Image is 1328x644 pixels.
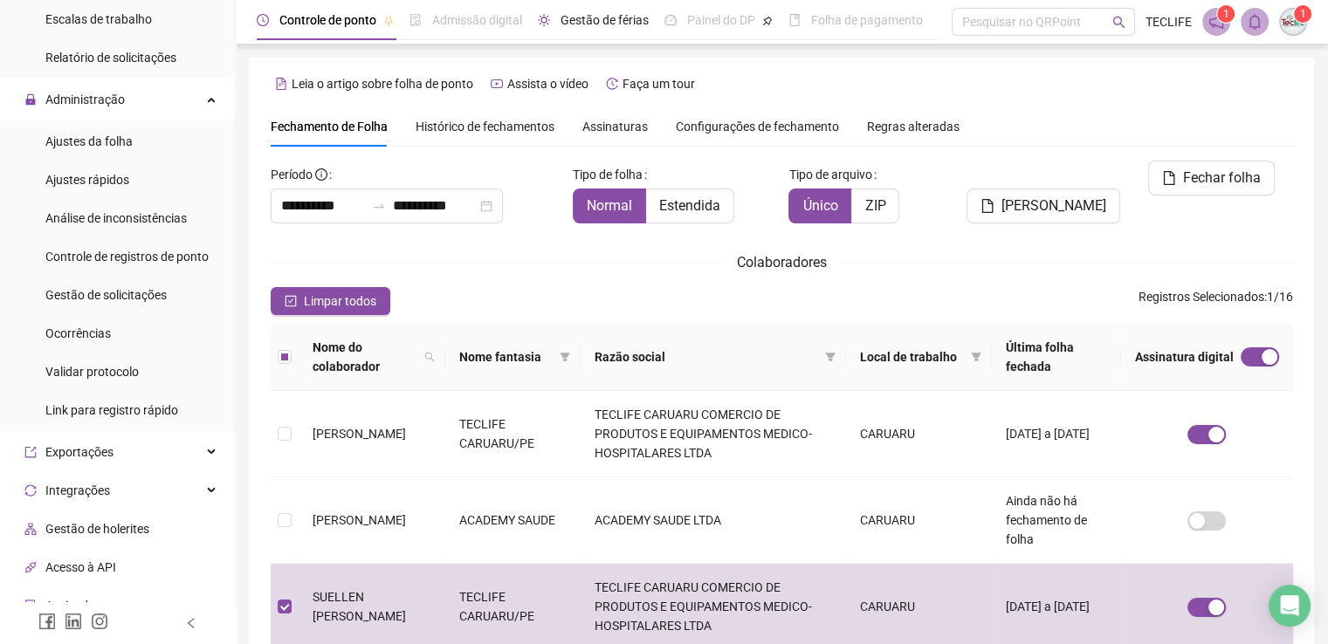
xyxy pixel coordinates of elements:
[275,78,287,90] span: file-text
[573,165,643,184] span: Tipo de folha
[313,590,406,623] span: SUELLEN [PERSON_NAME]
[1208,14,1224,30] span: notification
[556,344,574,370] span: filter
[659,197,720,214] span: Estendida
[687,13,755,27] span: Painel do DP
[846,477,992,564] td: CARUARU
[1217,5,1235,23] sup: 1
[24,561,37,573] span: api
[45,560,116,574] span: Acesso à API
[595,347,818,367] span: Razão social
[1112,16,1125,29] span: search
[285,295,297,307] span: check-square
[24,484,37,497] span: sync
[1300,8,1306,20] span: 1
[802,197,837,214] span: Único
[606,78,618,90] span: history
[788,14,801,26] span: book
[445,477,581,564] td: ACADEMY SAUDE
[45,173,129,187] span: Ajustes rápidos
[1139,287,1293,315] span: : 1 / 16
[1223,8,1229,20] span: 1
[1162,171,1176,185] span: file
[38,613,56,630] span: facebook
[421,334,438,380] span: search
[45,12,152,26] span: Escalas de trabalho
[582,120,648,133] span: Assinaturas
[867,120,960,133] span: Regras alteradas
[383,16,394,26] span: pushpin
[45,51,176,65] span: Relatório de solicitações
[315,168,327,181] span: info-circle
[587,197,632,214] span: Normal
[24,523,37,535] span: apartment
[822,344,839,370] span: filter
[967,344,985,370] span: filter
[372,199,386,213] span: swap-right
[372,199,386,213] span: to
[409,14,422,26] span: file-done
[992,391,1121,477] td: [DATE] a [DATE]
[581,391,846,477] td: TECLIFE CARUARU COMERCIO DE PRODUTOS E EQUIPAMENTOS MEDICO-HOSPITALARES LTDA
[45,599,117,613] span: Aceite de uso
[45,326,111,340] span: Ocorrências
[45,211,187,225] span: Análise de inconsistências
[1139,290,1264,304] span: Registros Selecionados
[279,13,376,27] span: Controle de ponto
[1247,14,1263,30] span: bell
[825,352,836,362] span: filter
[45,288,167,302] span: Gestão de solicitações
[971,352,981,362] span: filter
[623,77,695,91] span: Faça um tour
[1269,585,1311,627] div: Open Intercom Messenger
[313,338,417,376] span: Nome do colaborador
[981,199,994,213] span: file
[864,197,885,214] span: ZIP
[992,324,1121,391] th: Última folha fechada
[424,352,435,362] span: search
[860,347,964,367] span: Local de trabalho
[846,391,992,477] td: CARUARU
[1183,168,1261,188] span: Fechar folha
[45,134,133,148] span: Ajustes da folha
[561,13,649,27] span: Gestão de férias
[967,188,1120,223] button: [PERSON_NAME]
[432,13,522,27] span: Admissão digital
[313,513,406,527] span: [PERSON_NAME]
[271,168,313,182] span: Período
[45,445,114,459] span: Exportações
[676,120,839,133] span: Configurações de fechamento
[45,403,178,417] span: Link para registro rápido
[445,391,581,477] td: TECLIFE CARUARU/PE
[45,483,110,497] span: Integrações
[1001,195,1106,216] span: [PERSON_NAME]
[491,78,503,90] span: youtube
[1146,12,1192,31] span: TECLIFE
[1135,347,1234,367] span: Assinatura digital
[1148,161,1275,195] button: Fechar folha
[24,93,37,106] span: lock
[581,477,846,564] td: ACADEMY SAUDE LTDA
[292,77,473,91] span: Leia o artigo sobre folha de ponto
[185,617,197,629] span: left
[737,254,827,271] span: Colaboradores
[1280,9,1306,35] img: 50743
[762,16,773,26] span: pushpin
[65,613,82,630] span: linkedin
[788,165,871,184] span: Tipo de arquivo
[811,13,923,27] span: Folha de pagamento
[271,120,388,134] span: Fechamento de Folha
[257,14,269,26] span: clock-circle
[560,352,570,362] span: filter
[45,250,209,264] span: Controle de registros de ponto
[45,365,139,379] span: Validar protocolo
[507,77,588,91] span: Assista o vídeo
[304,291,376,311] span: Limpar todos
[313,427,406,441] span: [PERSON_NAME]
[45,522,149,536] span: Gestão de holerites
[664,14,677,26] span: dashboard
[91,613,108,630] span: instagram
[24,599,37,612] span: audit
[271,287,390,315] button: Limpar todos
[24,446,37,458] span: export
